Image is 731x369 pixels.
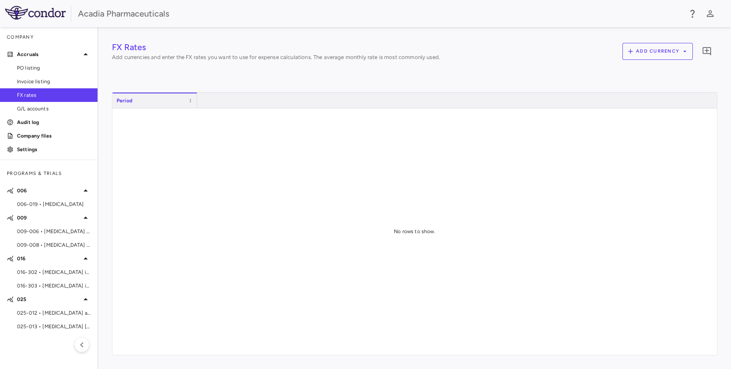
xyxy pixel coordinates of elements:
[17,78,91,85] span: Invoice listing
[17,214,81,222] p: 009
[17,91,91,99] span: FX rates
[17,228,91,235] span: 009-006 • [MEDICAL_DATA] [MEDICAL_DATA]
[117,98,132,104] span: Period
[17,146,91,153] p: Settings
[112,41,440,54] h4: FX Rates
[622,43,693,60] button: Add currency
[17,64,91,72] span: PO listing
[5,6,66,20] img: logo-full-SnFGN8VE.png
[17,51,81,58] p: Accruals
[17,241,91,249] span: 009-008 • [MEDICAL_DATA] [MEDICAL_DATA]
[17,323,91,330] span: 025-013 • [MEDICAL_DATA] [MEDICAL_DATA] (LBDP)
[112,54,440,61] p: Add currencies and enter the FX rates you want to use for expense calculations. The average month...
[17,187,81,194] p: 006
[17,105,91,113] span: G/L accounts
[17,268,91,276] span: 016-302 • [MEDICAL_DATA] in [MEDICAL_DATA]
[17,255,81,262] p: 016
[17,282,91,290] span: 016-303 • [MEDICAL_DATA] in [MEDICAL_DATA]
[17,296,81,303] p: 025
[17,118,91,126] p: Audit log
[700,44,714,59] button: Add comment
[78,7,682,20] div: Acadia Pharmaceuticals
[17,132,91,140] p: Company files
[702,46,712,56] svg: Add comment
[17,200,91,208] span: 006-019 • [MEDICAL_DATA]
[17,309,91,317] span: 025-012 • [MEDICAL_DATA] and [MEDICAL_DATA] (LBDP)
